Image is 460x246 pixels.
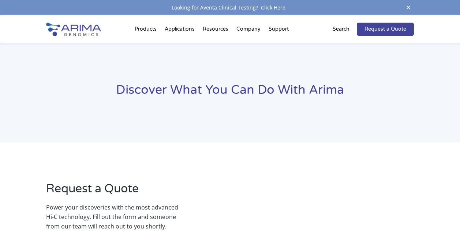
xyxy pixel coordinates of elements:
h2: Request a Quote [46,181,181,203]
p: Search [333,24,349,34]
img: Arima-Genomics-logo [46,23,101,36]
a: Click Here [258,4,288,11]
div: Looking for Aventa Clinical Testing? [46,3,414,12]
p: Power your discoveries with the most advanced Hi-C technology. Fill out the form and someone from... [46,203,181,231]
h1: Discover What You Can Do With Arima [46,82,414,104]
a: Request a Quote [357,23,414,36]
